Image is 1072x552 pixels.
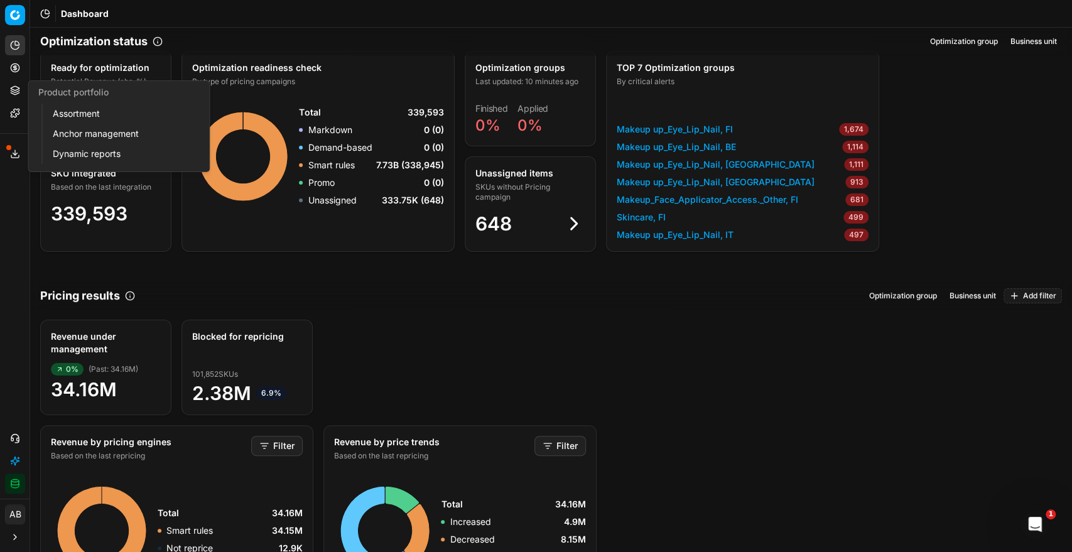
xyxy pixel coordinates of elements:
span: 1,114 [842,141,869,153]
span: 339,593 [51,202,127,225]
span: Total [441,498,462,511]
p: Decreased [450,533,494,546]
span: 7.73B (338,945) [376,159,444,171]
button: AB [5,504,25,524]
div: Optimization readiness check [192,62,441,74]
span: 0 (0) [424,124,444,136]
p: Demand-based [308,141,372,154]
a: Makeup_Face_Applicator_Access._Other, FI [617,193,798,206]
a: Anchor management [48,125,194,143]
span: Total [299,106,320,119]
div: By critical alerts [617,77,866,87]
p: Promo [308,176,334,189]
button: Filter [251,436,303,456]
dt: Applied [517,104,548,113]
button: Business unit [945,288,1001,303]
span: 34.16M [555,498,586,511]
span: 1,111 [844,158,869,171]
a: Makeup up_Eye_Lip_Nail, FI [617,123,733,136]
div: Potential Revenue (abs.,%) [51,77,158,87]
span: 681 [845,193,869,206]
div: Based on the last repricing [51,451,249,461]
button: Filter [534,436,586,456]
a: Skincare, FI [617,211,666,224]
h2: Pricing results [40,287,120,305]
p: Increased [450,516,490,528]
span: 0% [517,116,543,134]
span: AB [6,505,24,524]
span: Product portfolio [38,87,109,97]
a: Dynamic reports [48,145,194,163]
span: 913 [845,176,869,188]
button: Business unit [1005,34,1062,49]
span: 4.9M [564,516,586,528]
div: SKU integrated [51,167,158,180]
div: Based on the last integration [51,182,158,192]
span: 34.15M [272,524,303,537]
div: Optimization groups [475,62,583,74]
span: Dashboard [61,8,109,20]
p: Unassigned [308,194,356,207]
span: 34.16M [272,507,303,519]
span: 0% [51,363,84,376]
span: 8.15M [561,533,586,546]
span: 0 (0) [424,141,444,154]
span: 6.9% [256,387,286,399]
div: Based on the last repricing [334,451,532,461]
div: SKUs without Pricing campaign [475,182,583,202]
span: 497 [844,229,869,241]
a: Makeup up_Eye_Lip_Nail, BE [617,141,736,153]
span: 0% [475,116,501,134]
button: Optimization group [925,34,1003,49]
span: 648 [475,212,512,235]
span: 2.38M [192,382,302,404]
p: Smart rules [166,524,213,537]
span: 0 (0) [424,176,444,189]
span: 1,674 [839,123,869,136]
dt: Finished [475,104,507,113]
a: Assortment [48,105,194,122]
a: Makeup up_Eye_Lip_Nail, [GEOGRAPHIC_DATA] [617,158,815,171]
span: 339,593 [408,106,444,119]
div: Revenue under management [51,330,158,355]
span: 1 [1046,509,1056,519]
span: 101,852 SKUs [192,369,238,379]
span: Total [158,507,179,519]
span: ( Past : 34.16M ) [89,364,138,374]
div: Blocked for repricing [192,330,300,343]
h2: Optimization status [40,33,148,50]
a: Makeup up_Eye_Lip_Nail, [GEOGRAPHIC_DATA] [617,176,815,188]
div: Ready for optimization [51,62,158,74]
button: Optimization group [864,288,942,303]
span: 333.75K (648) [382,194,444,207]
p: Smart rules [308,159,354,171]
p: Markdown [308,124,352,136]
a: Makeup up_Eye_Lip_Nail, IT [617,229,734,241]
div: By type of pricing campaigns [192,77,441,87]
div: Revenue by pricing engines [51,436,249,448]
iframe: Intercom live chat [1020,509,1050,539]
div: Revenue by price trends [334,436,532,448]
div: TOP 7 Optimization groups [617,62,866,74]
button: Add filter [1004,288,1062,303]
span: 34.16M [51,378,161,401]
span: 499 [843,211,869,224]
nav: breadcrumb [61,8,109,20]
div: Last updated: 10 minutes ago [475,77,583,87]
div: Unassigned items [475,167,583,180]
